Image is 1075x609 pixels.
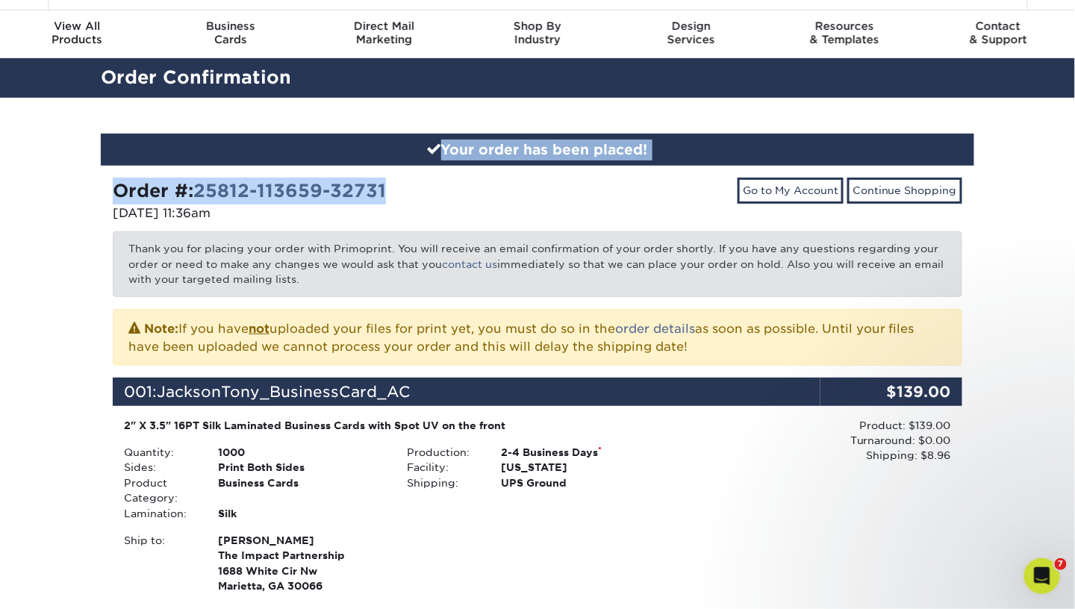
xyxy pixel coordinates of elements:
[90,64,985,92] h2: Order Confirmation
[461,19,614,46] div: Industry
[614,19,768,33] span: Design
[193,180,386,202] a: 25812-113659-32731
[614,19,768,46] div: Services
[207,445,396,460] div: 1000
[307,10,461,58] a: Direct MailMarketing
[1055,558,1067,570] span: 7
[154,19,308,46] div: Cards
[113,475,207,506] div: Product Category:
[921,19,1075,46] div: & Support
[207,506,396,521] div: Silk
[396,460,490,475] div: Facility:
[113,460,207,475] div: Sides:
[218,533,384,548] span: [PERSON_NAME]
[307,19,461,33] span: Direct Mail
[113,204,526,222] p: [DATE] 11:36am
[1024,558,1060,594] iframe: Intercom live chat
[921,19,1075,33] span: Contact
[442,258,497,270] a: contact us
[847,178,962,203] a: Continue Shopping
[113,378,820,406] div: 001:
[396,475,490,490] div: Shipping:
[490,475,679,490] div: UPS Ground
[154,19,308,33] span: Business
[768,19,922,46] div: & Templates
[921,10,1075,58] a: Contact& Support
[144,322,178,336] strong: Note:
[207,460,396,475] div: Print Both Sides
[461,10,614,58] a: Shop ByIndustry
[154,10,308,58] a: BusinessCards
[207,475,396,506] div: Business Cards
[738,178,844,203] a: Go to My Account
[113,533,207,594] div: Ship to:
[128,319,947,356] p: If you have uploaded your files for print yet, you must do so in the as soon as possible. Until y...
[614,10,768,58] a: DesignServices
[768,10,922,58] a: Resources& Templates
[101,134,974,166] div: Your order has been placed!
[124,418,668,433] div: 2" X 3.5" 16PT Silk Laminated Business Cards with Spot UV on the front
[218,563,384,578] span: 1688 White Cir Nw
[820,378,962,406] div: $139.00
[490,460,679,475] div: [US_STATE]
[218,548,384,563] span: The Impact Partnership
[615,322,695,336] a: order details
[396,445,490,460] div: Production:
[679,418,951,463] div: Product: $139.00 Turnaround: $0.00 Shipping: $8.96
[113,180,386,202] strong: Order #:
[113,231,962,296] p: Thank you for placing your order with Primoprint. You will receive an email confirmation of your ...
[113,445,207,460] div: Quantity:
[461,19,614,33] span: Shop By
[249,322,269,336] b: not
[490,445,679,460] div: 2-4 Business Days
[768,19,922,33] span: Resources
[218,533,384,592] strong: Marietta, GA 30066
[157,383,411,401] span: JacksonTony_BusinessCard_AC
[113,506,207,521] div: Lamination:
[307,19,461,46] div: Marketing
